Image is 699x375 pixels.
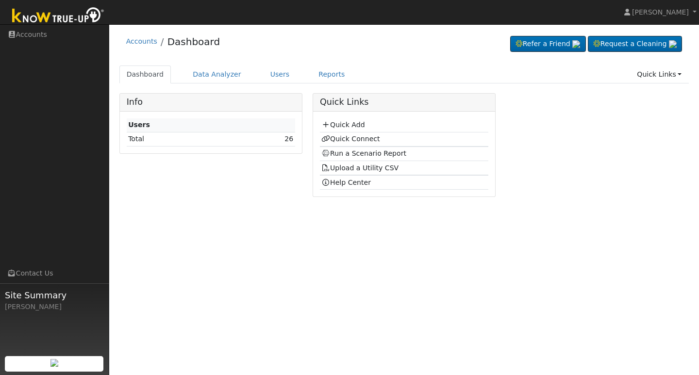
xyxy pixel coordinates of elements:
img: retrieve [572,40,580,48]
a: Dashboard [167,36,220,48]
a: Users [263,65,297,83]
span: Site Summary [5,289,104,302]
a: Accounts [126,37,157,45]
div: [PERSON_NAME] [5,302,104,312]
img: Know True-Up [7,5,109,27]
a: Reports [311,65,352,83]
img: retrieve [669,40,677,48]
a: Quick Links [630,65,689,83]
a: Refer a Friend [510,36,586,52]
span: [PERSON_NAME] [632,8,689,16]
a: Request a Cleaning [588,36,682,52]
img: retrieve [50,359,58,367]
a: Dashboard [119,65,171,83]
a: Data Analyzer [185,65,249,83]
